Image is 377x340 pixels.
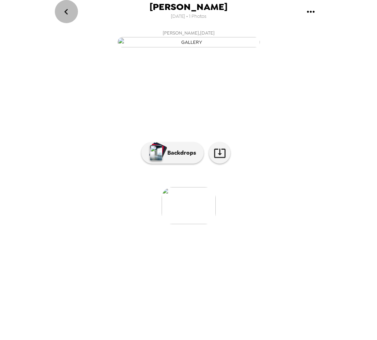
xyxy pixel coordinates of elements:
[164,149,196,157] p: Backdrops
[141,142,204,164] button: Backdrops
[150,2,227,12] span: [PERSON_NAME]
[163,29,215,37] span: [PERSON_NAME] , [DATE]
[46,27,331,50] button: [PERSON_NAME],[DATE]
[162,187,216,224] img: gallery
[171,12,206,21] span: [DATE] • 1 Photos
[117,37,260,47] img: gallery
